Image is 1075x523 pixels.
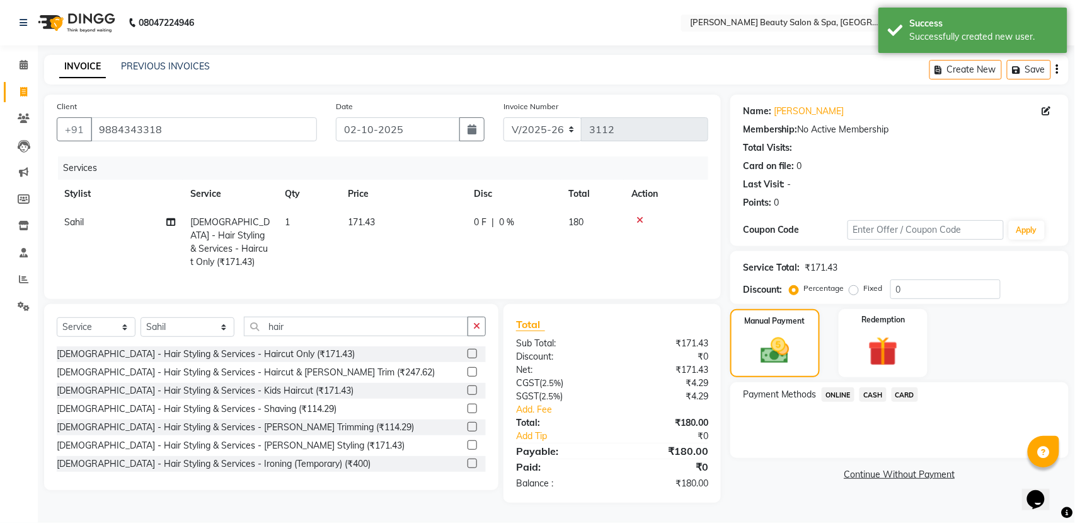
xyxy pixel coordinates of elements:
[568,216,583,228] span: 180
[507,377,612,390] div: ( )
[507,363,612,377] div: Net:
[612,377,718,390] div: ₹4.29
[743,178,785,191] div: Last Visit:
[507,477,612,490] div: Balance :
[507,444,612,459] div: Payable:
[91,117,317,141] input: Search by Name/Mobile/Email/Code
[516,318,545,331] span: Total
[57,180,183,208] th: Stylist
[743,123,798,136] div: Membership:
[499,216,514,229] span: 0 %
[929,60,1002,79] button: Create New
[183,180,277,208] th: Service
[474,216,486,229] span: 0 F
[507,416,612,430] div: Total:
[743,123,1056,136] div: No Active Membership
[139,5,194,40] b: 08047224946
[57,439,405,452] div: [DEMOGRAPHIC_DATA] - Hair Styling & Services - [PERSON_NAME] Styling (₹171.43)
[507,337,612,350] div: Sub Total:
[612,337,718,350] div: ₹171.43
[848,220,1004,240] input: Enter Offer / Coupon Code
[466,180,561,208] th: Disc
[788,178,791,191] div: -
[804,283,844,294] label: Percentage
[612,444,718,459] div: ₹180.00
[805,261,838,274] div: ₹171.43
[340,180,466,208] th: Price
[859,333,907,370] img: _gift.svg
[612,390,718,403] div: ₹4.29
[743,388,817,401] span: Payment Methods
[336,101,353,112] label: Date
[743,223,848,237] div: Coupon Code
[503,101,558,112] label: Invoice Number
[743,283,782,297] div: Discount:
[348,216,375,228] span: 171.43
[797,160,802,173] div: 0
[1009,221,1045,240] button: Apply
[57,421,414,434] div: [DEMOGRAPHIC_DATA] - Hair Styling & Services - [PERSON_NAME] Trimming (₹114.29)
[64,216,84,228] span: Sahil
[743,261,800,274] div: Service Total:
[910,17,1058,30] div: Success
[1007,60,1051,79] button: Save
[743,141,793,155] div: Total Visits:
[190,216,270,267] span: [DEMOGRAPHIC_DATA] - Hair Styling & Services - Haircut Only (₹171.43)
[910,30,1058,44] div: Successfully created new user.
[612,350,718,363] div: ₹0
[516,391,539,402] span: SGST
[745,315,805,327] label: Manual Payment
[507,430,629,443] a: Add Tip
[59,56,106,78] a: INVOICE
[507,459,612,474] div: Paid:
[612,459,718,474] div: ₹0
[57,403,336,416] div: [DEMOGRAPHIC_DATA] - Hair Styling & Services - Shaving (₹114.29)
[285,216,290,228] span: 1
[752,334,798,367] img: _cash.svg
[57,366,435,379] div: [DEMOGRAPHIC_DATA] - Hair Styling & Services - Haircut & [PERSON_NAME] Trim (₹247.62)
[542,378,561,388] span: 2.5%
[892,387,919,402] span: CARD
[121,61,210,72] a: PREVIOUS INVOICES
[733,468,1066,481] a: Continue Without Payment
[57,384,354,397] div: [DEMOGRAPHIC_DATA] - Hair Styling & Services - Kids Haircut (₹171.43)
[507,350,612,363] div: Discount:
[57,348,355,361] div: [DEMOGRAPHIC_DATA] - Hair Styling & Services - Haircut Only (₹171.43)
[612,416,718,430] div: ₹180.00
[774,196,779,209] div: 0
[58,156,718,180] div: Services
[507,403,718,416] a: Add. Fee
[492,216,494,229] span: |
[541,391,560,401] span: 2.5%
[516,377,539,389] span: CGST
[57,457,371,471] div: [DEMOGRAPHIC_DATA] - Hair Styling & Services - Ironing (Temporary) (₹400)
[612,363,718,377] div: ₹171.43
[743,105,771,118] div: Name:
[859,387,887,402] span: CASH
[864,283,883,294] label: Fixed
[822,387,854,402] span: ONLINE
[861,314,905,326] label: Redemption
[277,180,340,208] th: Qty
[774,105,844,118] a: [PERSON_NAME]
[743,196,771,209] div: Points:
[32,5,118,40] img: logo
[612,477,718,490] div: ₹180.00
[57,101,77,112] label: Client
[1022,473,1062,510] iframe: chat widget
[507,390,612,403] div: ( )
[561,180,624,208] th: Total
[624,180,708,208] th: Action
[57,117,92,141] button: +91
[629,430,718,443] div: ₹0
[244,317,468,336] input: Search or Scan
[743,160,795,173] div: Card on file:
